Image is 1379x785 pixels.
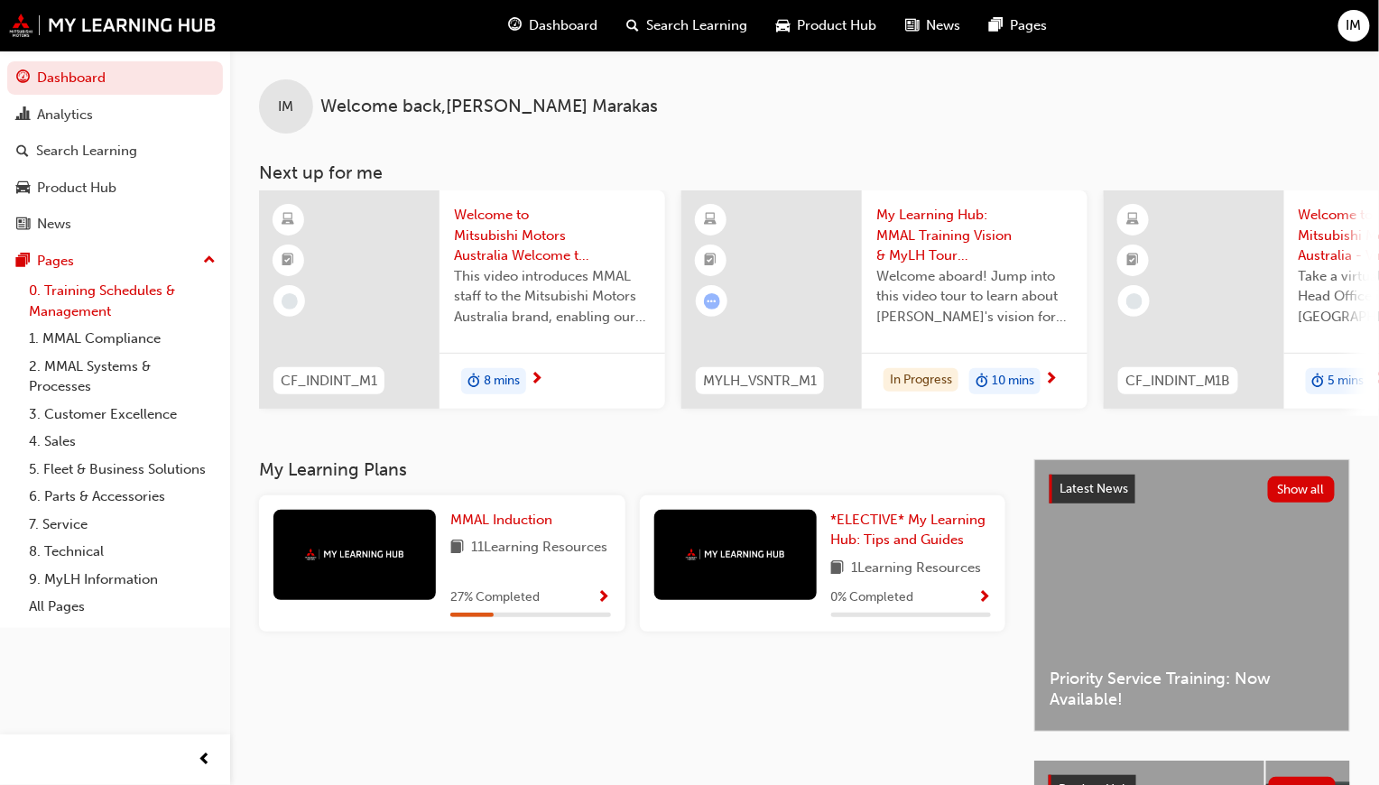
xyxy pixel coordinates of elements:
span: booktick-icon [282,249,295,272]
a: 6. Parts & Accessories [22,483,223,511]
span: book-icon [831,558,845,580]
span: duration-icon [1312,370,1325,393]
span: learningRecordVerb_ATTEMPT-icon [704,293,720,309]
a: All Pages [22,593,223,621]
a: guage-iconDashboard [494,7,612,44]
span: Dashboard [529,15,597,36]
a: 8. Technical [22,538,223,566]
span: 11 Learning Resources [471,537,607,559]
img: mmal [305,549,404,560]
span: car-icon [16,180,30,197]
span: duration-icon [976,370,988,393]
a: pages-iconPages [975,7,1061,44]
a: 7. Service [22,511,223,539]
span: guage-icon [16,70,30,87]
a: news-iconNews [891,7,975,44]
a: Product Hub [7,171,223,205]
div: Product Hub [37,178,116,199]
a: Analytics [7,98,223,132]
a: 5. Fleet & Business Solutions [22,456,223,484]
span: news-icon [16,217,30,233]
span: pages-icon [989,14,1003,37]
span: IM [279,97,294,117]
span: 0 % Completed [831,587,914,608]
h3: My Learning Plans [259,459,1005,480]
span: This video introduces MMAL staff to the Mitsubishi Motors Australia brand, enabling our staff to ... [454,266,651,328]
span: Pages [1010,15,1047,36]
span: learningResourceType_ELEARNING-icon [705,208,717,232]
button: Show Progress [977,586,991,609]
span: Product Hub [797,15,876,36]
span: news-icon [905,14,919,37]
a: CF_INDINT_M1Welcome to Mitsubishi Motors Australia Welcome to Mitsubishi Motors Australia - Video... [259,190,665,409]
span: learningResourceType_ELEARNING-icon [282,208,295,232]
span: next-icon [530,372,543,388]
span: guage-icon [508,14,522,37]
span: book-icon [450,537,464,559]
button: Show Progress [597,586,611,609]
a: search-iconSearch Learning [612,7,762,44]
span: 5 mins [1328,371,1365,392]
a: Search Learning [7,134,223,168]
span: learningResourceType_ELEARNING-icon [1127,208,1140,232]
span: car-icon [776,14,790,37]
a: Dashboard [7,61,223,95]
span: learningRecordVerb_NONE-icon [282,293,298,309]
span: Latest News [1060,481,1128,496]
span: 8 mins [484,371,520,392]
a: car-iconProduct Hub [762,7,891,44]
span: News [926,15,960,36]
span: MYLH_VSNTR_M1 [703,371,817,392]
a: 0. Training Schedules & Management [22,277,223,325]
h3: Next up for me [230,162,1379,183]
span: Welcome to Mitsubishi Motors Australia Welcome to Mitsubishi Motors Australia - Video (MMAL Induc... [454,205,651,266]
span: Priority Service Training: Now Available! [1050,669,1335,709]
img: mmal [9,14,217,37]
a: News [7,208,223,241]
a: Latest NewsShow allPriority Service Training: Now Available! [1034,459,1350,732]
div: Search Learning [36,141,137,162]
span: 10 mins [992,371,1034,392]
img: mmal [686,549,785,560]
div: In Progress [884,368,958,392]
button: Show all [1268,476,1336,503]
a: *ELECTIVE* My Learning Hub: Tips and Guides [831,510,992,550]
span: chart-icon [16,107,30,124]
span: Search Learning [646,15,747,36]
div: Analytics [37,105,93,125]
a: Latest NewsShow all [1050,475,1335,503]
span: up-icon [203,249,216,272]
span: 27 % Completed [450,587,540,608]
a: 2. MMAL Systems & Processes [22,353,223,401]
span: prev-icon [199,749,212,771]
button: DashboardAnalyticsSearch LearningProduct HubNews [7,58,223,245]
button: IM [1338,10,1370,42]
button: Pages [7,245,223,278]
span: Show Progress [597,590,611,606]
div: News [37,214,71,235]
span: 1 Learning Resources [852,558,982,580]
a: 4. Sales [22,428,223,456]
a: 3. Customer Excellence [22,401,223,429]
a: MMAL Induction [450,510,560,531]
div: Pages [37,251,74,272]
a: MYLH_VSNTR_M1My Learning Hub: MMAL Training Vision & MyLH Tour (Elective)Welcome aboard! Jump int... [681,190,1087,409]
span: CF_INDINT_M1 [281,371,377,392]
span: booktick-icon [1127,249,1140,272]
span: IM [1347,15,1362,36]
span: next-icon [1044,372,1058,388]
span: Show Progress [977,590,991,606]
a: 9. MyLH Information [22,566,223,594]
span: My Learning Hub: MMAL Training Vision & MyLH Tour (Elective) [876,205,1073,266]
span: Welcome back , [PERSON_NAME] Marakas [320,97,658,117]
span: search-icon [16,143,29,160]
span: MMAL Induction [450,512,552,528]
a: 1. MMAL Compliance [22,325,223,353]
span: pages-icon [16,254,30,270]
span: *ELECTIVE* My Learning Hub: Tips and Guides [831,512,986,549]
span: search-icon [626,14,639,37]
span: booktick-icon [705,249,717,272]
span: learningRecordVerb_NONE-icon [1126,293,1143,309]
